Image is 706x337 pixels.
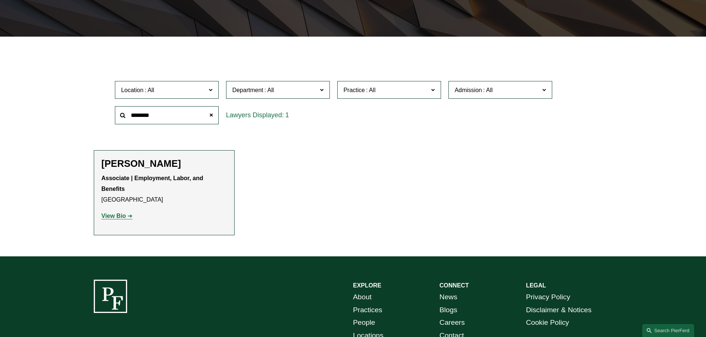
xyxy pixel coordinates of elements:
strong: View Bio [102,213,126,219]
span: Department [232,87,263,93]
strong: Associate | Employment, Labor, and Benefits [102,175,205,192]
p: [GEOGRAPHIC_DATA] [102,173,227,205]
a: Practices [353,304,382,317]
span: Location [121,87,144,93]
span: Admission [455,87,482,93]
a: Search this site [642,324,694,337]
a: Cookie Policy [526,316,569,329]
a: Privacy Policy [526,291,570,304]
a: Blogs [440,304,457,317]
h2: [PERSON_NAME] [102,158,227,169]
a: View Bio [102,213,133,219]
span: Practice [344,87,365,93]
a: Careers [440,316,465,329]
strong: LEGAL [526,282,546,289]
a: People [353,316,375,329]
strong: CONNECT [440,282,469,289]
a: News [440,291,457,304]
a: About [353,291,372,304]
strong: EXPLORE [353,282,381,289]
a: Disclaimer & Notices [526,304,591,317]
span: 1 [285,111,289,119]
